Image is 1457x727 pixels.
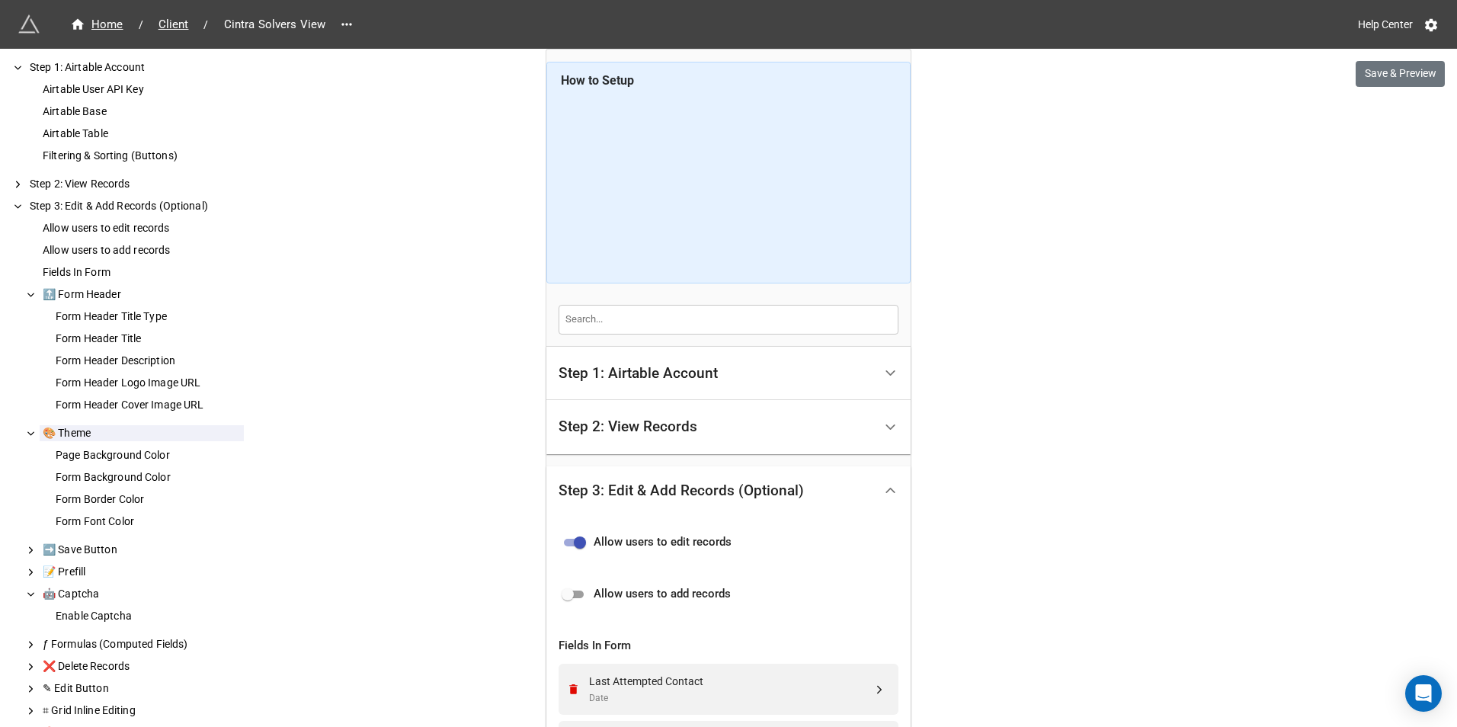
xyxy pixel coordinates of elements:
[1405,675,1442,712] div: Open Intercom Messenger
[546,347,911,401] div: Step 1: Airtable Account
[40,148,244,164] div: Filtering & Sorting (Buttons)
[40,287,244,303] div: 🔝 Form Header
[1347,11,1423,38] a: Help Center
[40,82,244,98] div: Airtable User API Key
[27,176,244,192] div: Step 2: View Records
[40,636,244,652] div: ƒ Formulas (Computed Fields)
[546,400,911,454] div: Step 2: View Records
[40,126,244,142] div: Airtable Table
[53,397,244,413] div: Form Header Cover Image URL
[1356,61,1445,87] button: Save & Preview
[40,564,244,580] div: 📝 Prefill
[40,425,244,441] div: 🎨 Theme
[139,17,143,33] li: /
[149,15,198,34] a: Client
[40,658,244,674] div: ❌ Delete Records
[203,17,208,33] li: /
[559,419,697,434] div: Step 2: View Records
[594,533,732,552] span: Allow users to edit records
[53,375,244,391] div: Form Header Logo Image URL
[559,637,898,655] div: Fields In Form
[70,16,123,34] div: Home
[40,542,244,558] div: ➡️ Save Button
[27,198,244,214] div: Step 3: Edit & Add Records (Optional)
[40,104,244,120] div: Airtable Base
[53,331,244,347] div: Form Header Title
[40,220,244,236] div: Allow users to edit records
[149,16,198,34] span: Client
[53,514,244,530] div: Form Font Color
[567,683,584,696] a: Remove
[27,59,244,75] div: Step 1: Airtable Account
[559,483,804,498] div: Step 3: Edit & Add Records (Optional)
[561,95,897,271] iframe: How to Share a View Editor for Airtable (Grid)
[40,681,244,697] div: ✎ Edit Button
[589,691,873,706] div: Date
[559,305,898,334] input: Search...
[61,15,133,34] a: Home
[589,673,873,690] div: Last Attempted Contact
[53,469,244,485] div: Form Background Color
[215,16,335,34] span: Cintra Solvers View
[546,466,911,515] div: Step 3: Edit & Add Records (Optional)
[61,15,335,34] nav: breadcrumb
[40,264,244,280] div: Fields In Form
[53,608,244,624] div: Enable Captcha
[561,73,634,88] b: How to Setup
[53,447,244,463] div: Page Background Color
[53,309,244,325] div: Form Header Title Type
[40,242,244,258] div: Allow users to add records
[559,366,718,381] div: Step 1: Airtable Account
[53,353,244,369] div: Form Header Description
[53,492,244,508] div: Form Border Color
[594,585,731,604] span: Allow users to add records
[40,586,244,602] div: 🤖 Captcha
[18,14,40,35] img: miniextensions-icon.73ae0678.png
[40,703,244,719] div: ⌗ Grid Inline Editing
